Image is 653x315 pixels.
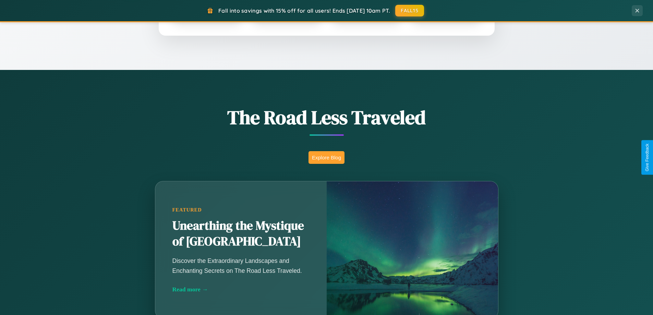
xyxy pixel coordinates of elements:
div: Featured [172,207,310,213]
h2: Unearthing the Mystique of [GEOGRAPHIC_DATA] [172,218,310,250]
span: Fall into savings with 15% off for all users! Ends [DATE] 10am PT. [218,7,390,14]
h1: The Road Less Traveled [121,104,532,131]
p: Discover the Extraordinary Landscapes and Enchanting Secrets on The Road Less Traveled. [172,256,310,275]
div: Give Feedback [645,144,650,171]
button: Explore Blog [309,151,344,164]
div: Read more → [172,286,310,293]
button: FALL15 [395,5,424,16]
